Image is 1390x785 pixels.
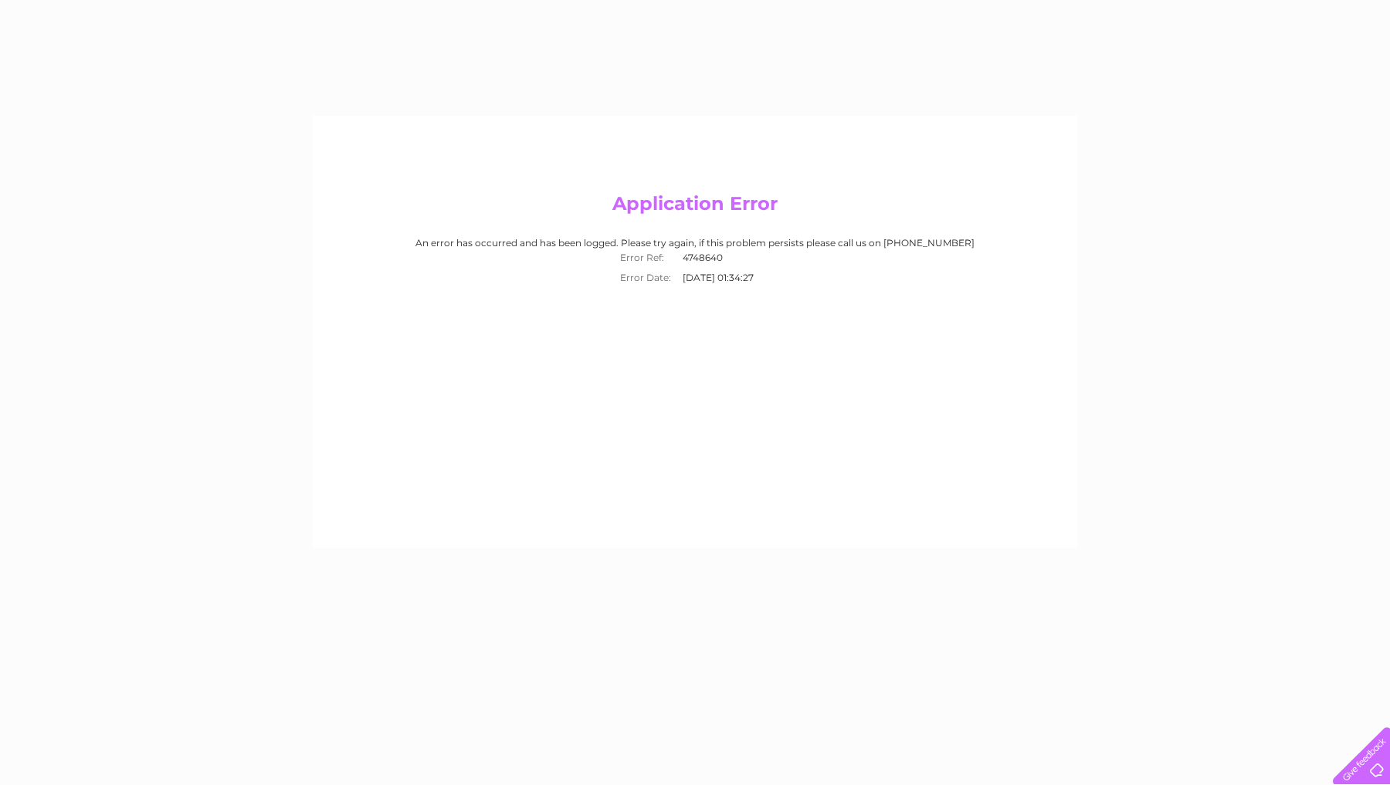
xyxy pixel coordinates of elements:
[612,248,679,268] th: Error Ref:
[679,248,778,268] td: 4748640
[327,193,1063,222] h2: Application Error
[327,238,1063,288] div: An error has occurred and has been logged. Please try again, if this problem persists please call...
[612,268,679,288] th: Error Date:
[679,268,778,288] td: [DATE] 01:34:27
